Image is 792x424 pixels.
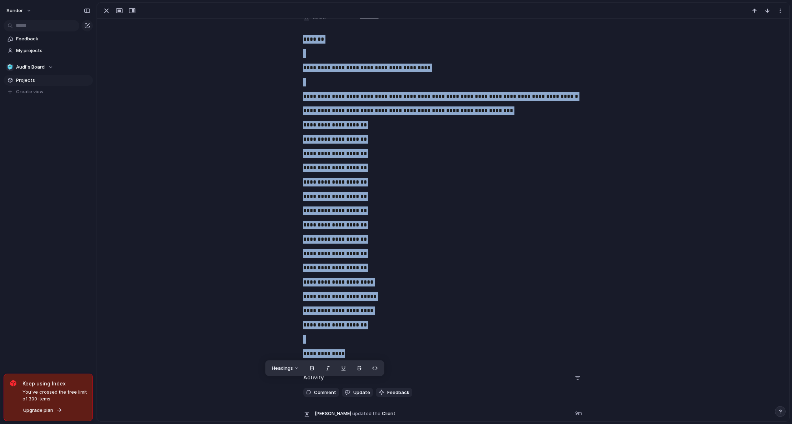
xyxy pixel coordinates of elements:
[16,77,90,84] span: Projects
[303,388,339,397] button: Comment
[315,410,351,417] span: [PERSON_NAME]
[4,45,93,56] a: My projects
[352,410,380,417] span: updated the
[21,405,64,415] button: Upgrade plan
[23,380,87,387] span: Keep using Index
[314,389,336,396] span: Comment
[23,389,87,403] span: You've crossed the free limit of 300 items
[4,86,93,97] button: Create view
[315,408,571,418] span: Client
[23,407,53,414] span: Upgrade plan
[353,389,370,396] span: Update
[16,35,90,43] span: Feedback
[6,7,23,14] span: sonder
[387,389,409,396] span: Feedback
[575,408,583,417] span: 9m
[16,47,90,54] span: My projects
[342,388,373,397] button: Update
[4,75,93,86] a: Projects
[16,88,44,95] span: Create view
[4,62,93,73] button: 🥶Audi's Board
[303,374,324,382] h2: Activity
[4,34,93,44] a: Feedback
[16,64,45,71] span: Audi's Board
[268,363,304,374] button: Headings
[376,388,412,397] button: Feedback
[272,365,293,372] span: Headings
[6,64,14,71] div: 🥶
[3,5,35,16] button: sonder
